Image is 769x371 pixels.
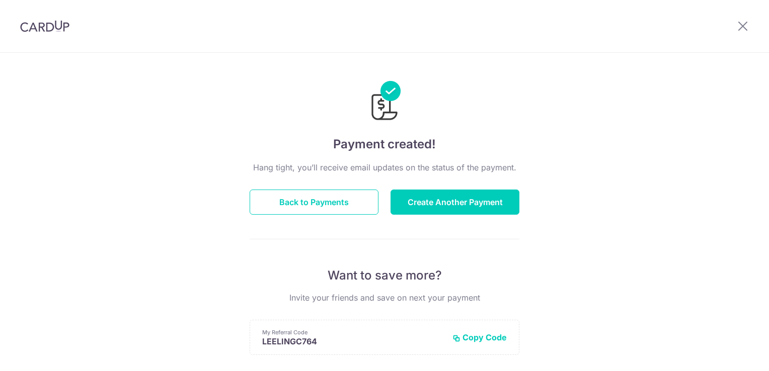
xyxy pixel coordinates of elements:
img: CardUp [20,20,69,32]
button: Create Another Payment [391,190,519,215]
img: Payments [368,81,401,123]
p: LEELINGC764 [262,336,444,346]
p: Want to save more? [250,267,519,284]
p: Hang tight, you’ll receive email updates on the status of the payment. [250,161,519,173]
p: Invite your friends and save on next your payment [250,292,519,304]
h4: Payment created! [250,135,519,153]
button: Copy Code [452,332,507,342]
p: My Referral Code [262,328,444,336]
button: Back to Payments [250,190,378,215]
